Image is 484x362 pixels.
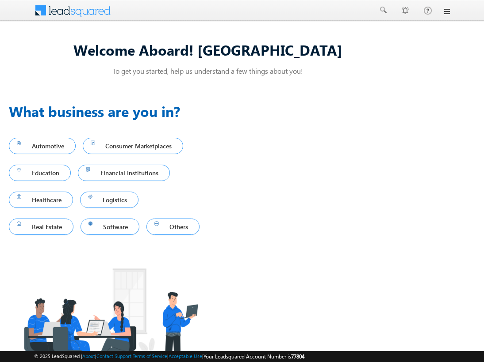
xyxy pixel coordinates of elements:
[82,353,95,359] a: About
[17,221,65,233] span: Real Estate
[169,353,202,359] a: Acceptable Use
[291,353,304,360] span: 77804
[9,66,407,75] p: To get you started, help us understand a few things about you!
[9,101,212,122] h3: What business are you in?
[204,353,304,360] span: Your Leadsquared Account Number is
[9,40,407,59] div: Welcome Aboard! [GEOGRAPHIC_DATA]
[17,167,63,179] span: Education
[88,194,131,206] span: Logistics
[91,140,176,152] span: Consumer Marketplaces
[17,140,68,152] span: Automotive
[88,221,132,233] span: Software
[133,353,167,359] a: Terms of Service
[86,167,162,179] span: Financial Institutions
[96,353,131,359] a: Contact Support
[34,352,304,361] span: © 2025 LeadSquared | | | | |
[154,221,192,233] span: Others
[17,194,65,206] span: Healthcare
